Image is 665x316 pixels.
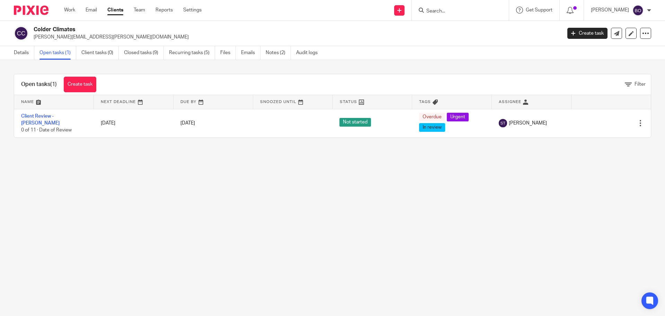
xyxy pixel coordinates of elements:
[509,120,547,127] span: [PERSON_NAME]
[419,123,445,132] span: In review
[526,8,552,12] span: Get Support
[567,28,608,39] a: Create task
[14,26,28,41] img: svg%3E
[156,7,173,14] a: Reports
[266,46,291,60] a: Notes (2)
[64,7,75,14] a: Work
[419,100,431,104] span: Tags
[260,100,296,104] span: Snoozed Until
[21,114,60,126] a: Client Review - [PERSON_NAME]
[296,46,323,60] a: Audit logs
[169,46,215,60] a: Recurring tasks (5)
[14,46,34,60] a: Details
[220,46,236,60] a: Files
[14,6,48,15] img: Pixie
[39,46,76,60] a: Open tasks (1)
[635,82,646,87] span: Filter
[50,82,57,87] span: (1)
[183,7,202,14] a: Settings
[21,81,57,88] h1: Open tasks
[591,7,629,14] p: [PERSON_NAME]
[134,7,145,14] a: Team
[21,128,72,133] span: 0 of 11 · Date of Review
[34,34,557,41] p: [PERSON_NAME][EMAIL_ADDRESS][PERSON_NAME][DOMAIN_NAME]
[241,46,260,60] a: Emails
[340,100,357,104] span: Status
[86,7,97,14] a: Email
[339,118,371,127] span: Not started
[426,8,488,15] input: Search
[34,26,452,33] h2: Colder Climates
[447,113,469,121] span: Urgent
[632,5,644,16] img: svg%3E
[81,46,119,60] a: Client tasks (0)
[107,7,123,14] a: Clients
[499,119,507,127] img: svg%3E
[180,121,195,126] span: [DATE]
[124,46,164,60] a: Closed tasks (9)
[94,109,174,137] td: [DATE]
[64,77,96,92] a: Create task
[419,113,445,121] span: Overdue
